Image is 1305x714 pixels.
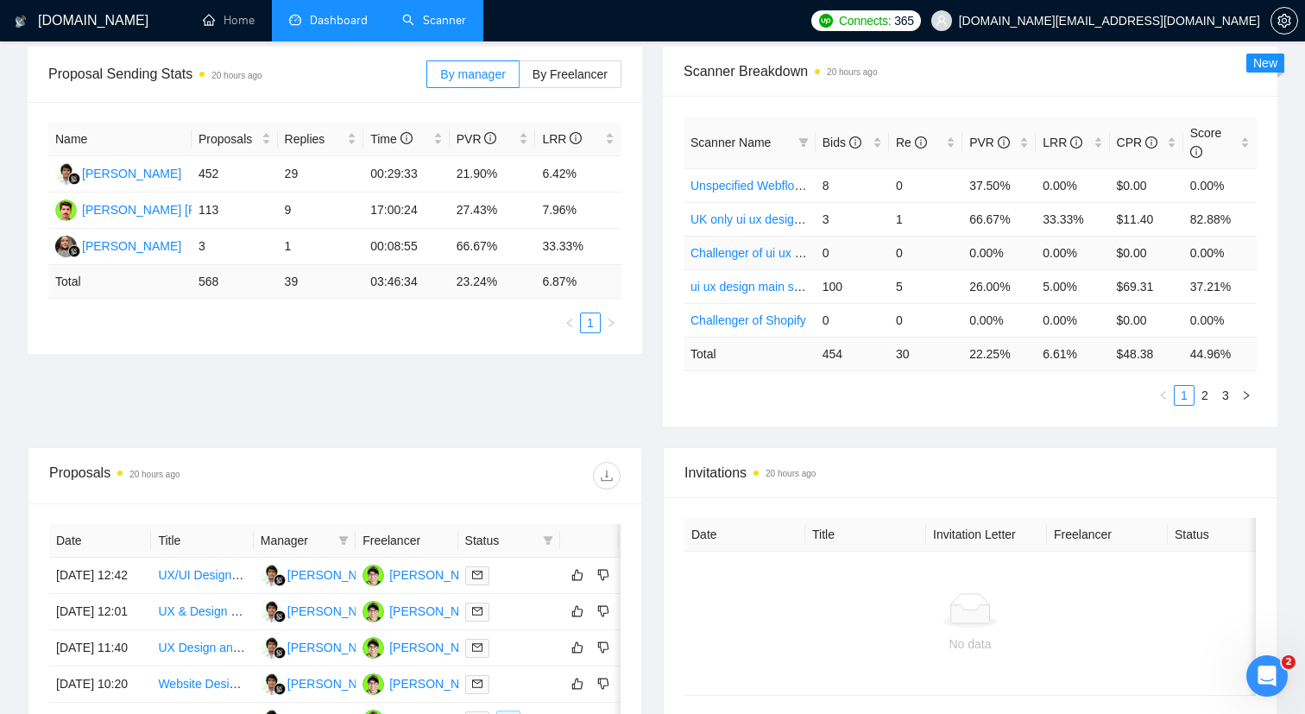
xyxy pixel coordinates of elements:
[362,673,384,695] img: HB
[55,199,77,221] img: AU
[1036,168,1109,202] td: 0.00%
[593,601,614,622] button: dislike
[49,667,151,703] td: [DATE] 10:20
[543,535,553,546] span: filter
[158,677,253,691] a: Website Designer
[962,337,1036,370] td: 22.25 %
[571,641,583,654] span: like
[362,601,384,622] img: HB
[1190,126,1222,159] span: Score
[533,67,608,81] span: By Freelancer
[1246,655,1288,697] iframe: Intercom live chat
[1183,269,1257,303] td: 37.21%
[261,673,282,695] img: KJ
[962,202,1036,236] td: 66.67%
[535,229,621,265] td: 33.33%
[48,123,192,156] th: Name
[1183,337,1257,370] td: 44.96 %
[827,67,877,77] time: 20 hours ago
[261,565,282,586] img: KJ
[389,566,489,584] div: [PERSON_NAME]
[1241,390,1251,401] span: right
[274,683,286,695] img: gigradar-bm.png
[889,269,962,303] td: 5
[915,136,927,148] span: info-circle
[571,604,583,618] span: like
[49,558,151,594] td: [DATE] 12:42
[1174,385,1195,406] li: 1
[690,179,903,193] a: Unspecified Webflow bid in range 30/09
[567,673,588,694] button: like
[1183,202,1257,236] td: 82.88%
[1183,303,1257,337] td: 0.00%
[889,236,962,269] td: 0
[151,558,253,594] td: UX/UI Designer for Mobile App Screens
[1270,7,1298,35] button: setting
[795,130,812,155] span: filter
[1036,337,1109,370] td: 6.61 %
[289,14,301,26] span: dashboard
[363,229,450,265] td: 00:08:55
[310,13,368,28] span: Dashboard
[535,193,621,229] td: 7.96%
[690,246,911,260] a: Challenger of ui ux design main specified
[593,565,614,585] button: dislike
[571,677,583,691] span: like
[1168,518,1289,552] th: Status
[690,313,806,327] a: Challenger of Shopify
[158,568,370,582] a: UX/UI Designer for Mobile App Screens
[1043,136,1082,149] span: LRR
[363,156,450,193] td: 00:29:33
[1175,386,1194,405] a: 1
[1117,136,1157,149] span: CPR
[1110,236,1183,269] td: $0.00
[889,337,962,370] td: 30
[278,193,364,229] td: 9
[1253,56,1277,70] span: New
[1190,146,1202,158] span: info-circle
[698,635,1242,654] div: No data
[816,269,889,303] td: 100
[1270,14,1298,28] a: setting
[362,640,489,654] a: HB[PERSON_NAME]
[962,269,1036,303] td: 26.00%
[261,640,387,654] a: KJ[PERSON_NAME]
[601,313,621,333] button: right
[402,13,466,28] a: searchScanner
[55,163,77,185] img: KJ
[440,67,505,81] span: By manager
[48,63,426,85] span: Proposal Sending Stats
[49,462,335,490] div: Proposals
[1271,14,1297,28] span: setting
[597,677,609,691] span: dislike
[969,136,1010,149] span: PVR
[1110,269,1183,303] td: $69.31
[338,535,349,546] span: filter
[690,212,881,226] a: UK only ui ux design main specified
[389,638,489,657] div: [PERSON_NAME]
[192,156,278,193] td: 452
[274,574,286,586] img: gigradar-bm.png
[362,637,384,659] img: HB
[49,524,151,558] th: Date
[1110,168,1183,202] td: $0.00
[567,565,588,585] button: like
[48,265,192,299] td: Total
[684,60,1257,82] span: Scanner Breakdown
[571,568,583,582] span: like
[192,193,278,229] td: 113
[82,200,284,219] div: [PERSON_NAME] [PERSON_NAME]
[936,15,948,27] span: user
[211,71,262,80] time: 20 hours ago
[889,303,962,337] td: 0
[450,156,536,193] td: 21.90%
[472,570,482,580] span: mail
[1036,269,1109,303] td: 5.00%
[278,156,364,193] td: 29
[261,531,331,550] span: Manager
[816,236,889,269] td: 0
[535,265,621,299] td: 6.87 %
[593,637,614,658] button: dislike
[55,166,181,180] a: KJ[PERSON_NAME]
[690,280,924,294] a: ui ux design main specified 30/09 other end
